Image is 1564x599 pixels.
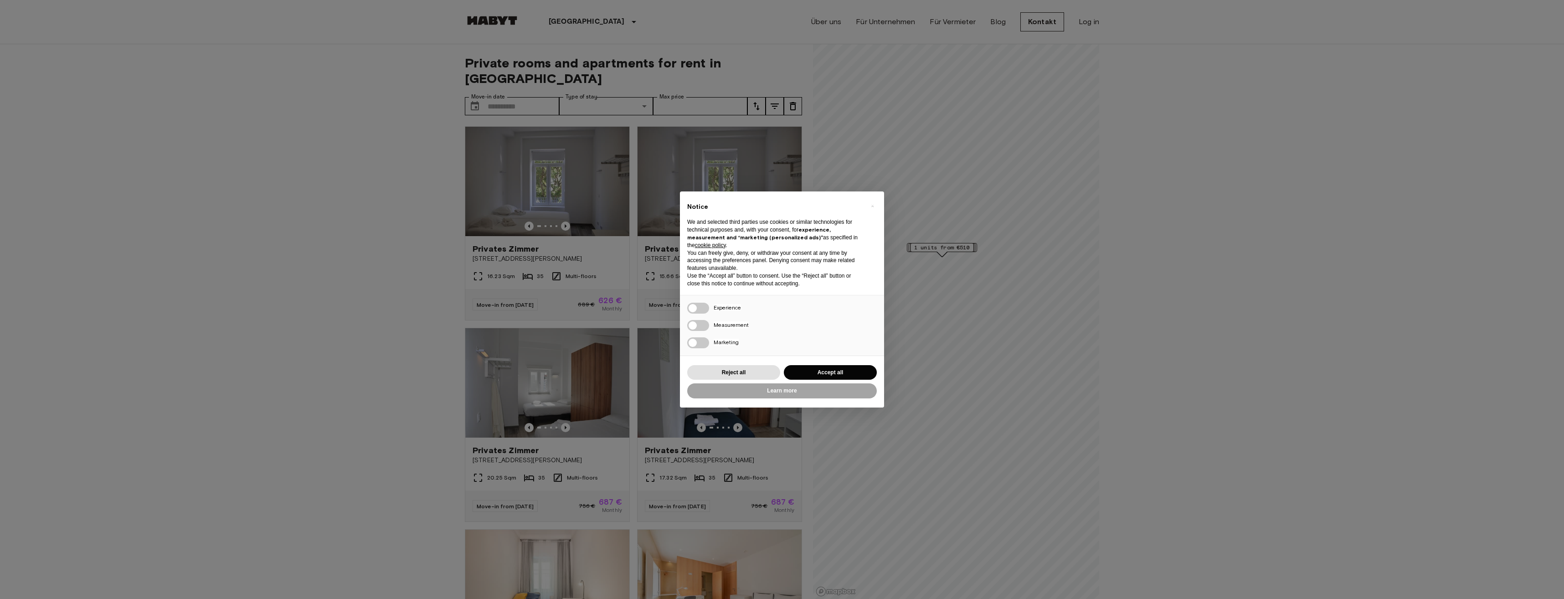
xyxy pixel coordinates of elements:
[784,365,877,380] button: Accept all
[871,201,874,212] span: ×
[865,199,880,213] button: Close this notice
[687,218,862,249] p: We and selected third parties use cookies or similar technologies for technical purposes and, wit...
[714,321,749,328] span: Measurement
[687,226,831,241] strong: experience, measurement and “marketing (personalized ads)”
[687,249,862,272] p: You can freely give, deny, or withdraw your consent at any time by accessing the preferences pane...
[687,383,877,398] button: Learn more
[695,242,726,248] a: cookie policy
[687,202,862,212] h2: Notice
[714,339,739,346] span: Marketing
[714,304,741,311] span: Experience
[687,272,862,288] p: Use the “Accept all” button to consent. Use the “Reject all” button or close this notice to conti...
[687,365,780,380] button: Reject all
